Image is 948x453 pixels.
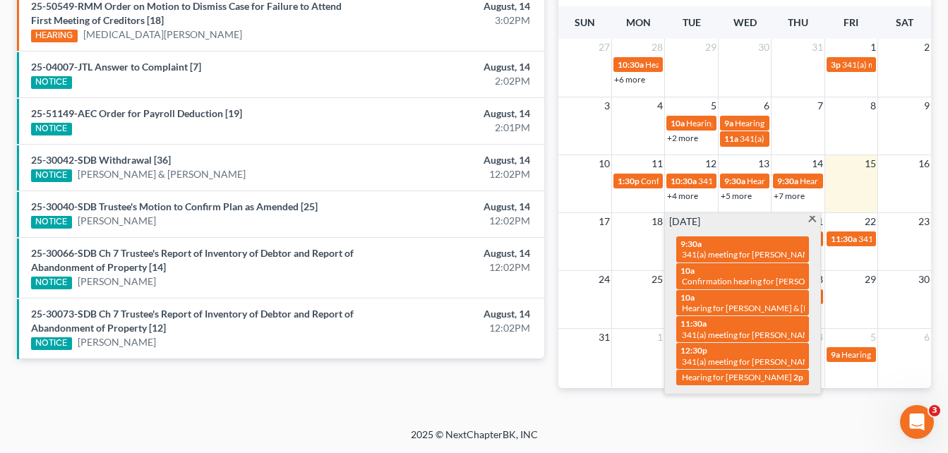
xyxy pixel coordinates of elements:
[800,176,910,186] span: Hearing for [PERSON_NAME]
[923,39,931,56] span: 2
[680,238,702,249] span: 9:30a
[788,16,808,28] span: Thu
[869,329,877,346] span: 5
[774,191,805,201] a: +7 more
[671,176,697,186] span: 10:30a
[31,169,72,182] div: NOTICE
[917,213,931,230] span: 23
[680,318,707,329] span: 11:30a
[680,265,695,276] span: 10a
[373,121,530,135] div: 2:01PM
[31,123,72,135] div: NOTICE
[682,356,818,367] span: 341(a) meeting for [PERSON_NAME]
[575,16,595,28] span: Sun
[777,176,798,186] span: 9:30a
[680,345,707,356] span: 12:30p
[757,155,771,172] span: 13
[869,39,877,56] span: 1
[863,155,877,172] span: 15
[686,118,796,128] span: Hearing for [PERSON_NAME]
[83,28,242,42] a: [MEDICAL_DATA][PERSON_NAME]
[671,118,685,128] span: 10a
[31,277,72,289] div: NOTICE
[757,39,771,56] span: 30
[682,303,867,313] span: Hearing for [PERSON_NAME] & [PERSON_NAME]
[929,405,940,416] span: 3
[747,176,925,186] span: Hearing for [PERSON_NAME] [PERSON_NAME]
[682,276,842,286] span: Confirmation hearing for [PERSON_NAME]
[704,39,718,56] span: 29
[667,133,698,143] a: +2 more
[740,133,876,144] span: 341(a) meeting for [PERSON_NAME]
[78,274,156,289] a: [PERSON_NAME]
[650,155,664,172] span: 11
[373,74,530,88] div: 2:02PM
[831,234,857,244] span: 11:30a
[923,329,931,346] span: 6
[724,118,733,128] span: 9a
[844,16,858,28] span: Fri
[31,216,72,229] div: NOTICE
[923,97,931,114] span: 9
[603,97,611,114] span: 3
[373,214,530,228] div: 12:02PM
[816,97,824,114] span: 7
[597,271,611,288] span: 24
[618,59,644,70] span: 10:30a
[31,61,201,73] a: 25-04007-JTL Answer to Complaint [7]
[614,74,645,85] a: +6 more
[373,60,530,74] div: August, 14
[31,200,318,212] a: 25-30040-SDB Trustee's Motion to Confirm Plan as Amended [25]
[373,307,530,321] div: August, 14
[597,329,611,346] span: 31
[682,372,792,382] span: Hearing for [PERSON_NAME]
[626,16,651,28] span: Mon
[831,349,840,360] span: 9a
[31,107,242,119] a: 25-51149-AEC Order for Payroll Deduction [19]
[721,191,752,201] a: +5 more
[597,39,611,56] span: 27
[373,200,530,214] div: August, 14
[597,155,611,172] span: 10
[650,271,664,288] span: 25
[641,176,801,186] span: Confirmation hearing for [PERSON_NAME]
[650,213,664,230] span: 18
[869,97,877,114] span: 8
[810,39,824,56] span: 31
[618,176,640,186] span: 1:30p
[669,215,700,229] span: [DATE]
[72,428,877,453] div: 2025 © NextChapterBK, INC
[373,153,530,167] div: August, 14
[917,271,931,288] span: 30
[31,154,171,166] a: 25-30042-SDB Withdrawal [36]
[31,76,72,89] div: NOTICE
[373,107,530,121] div: August, 14
[896,16,913,28] span: Sat
[831,59,841,70] span: 3p
[724,176,745,186] span: 9:30a
[78,167,246,181] a: [PERSON_NAME] & [PERSON_NAME]
[863,271,877,288] span: 29
[373,246,530,260] div: August, 14
[656,329,664,346] span: 1
[78,214,156,228] a: [PERSON_NAME]
[31,30,78,42] div: HEARING
[704,155,718,172] span: 12
[683,16,701,28] span: Tue
[682,249,818,260] span: 341(a) meeting for [PERSON_NAME]
[762,97,771,114] span: 6
[31,337,72,350] div: NOTICE
[810,155,824,172] span: 14
[682,330,818,340] span: 341(a) meeting for [PERSON_NAME]
[917,155,931,172] span: 16
[667,191,698,201] a: +4 more
[597,213,611,230] span: 17
[724,133,738,144] span: 11a
[735,118,913,128] span: Hearing for [PERSON_NAME] [PERSON_NAME]
[31,247,354,273] a: 25-30066-SDB Ch 7 Trustee's Report of Inventory of Debtor and Report of Abandonment of Property [14]
[373,167,530,181] div: 12:02PM
[656,97,664,114] span: 4
[680,292,695,303] span: 10a
[793,372,803,382] span: 2p
[863,213,877,230] span: 22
